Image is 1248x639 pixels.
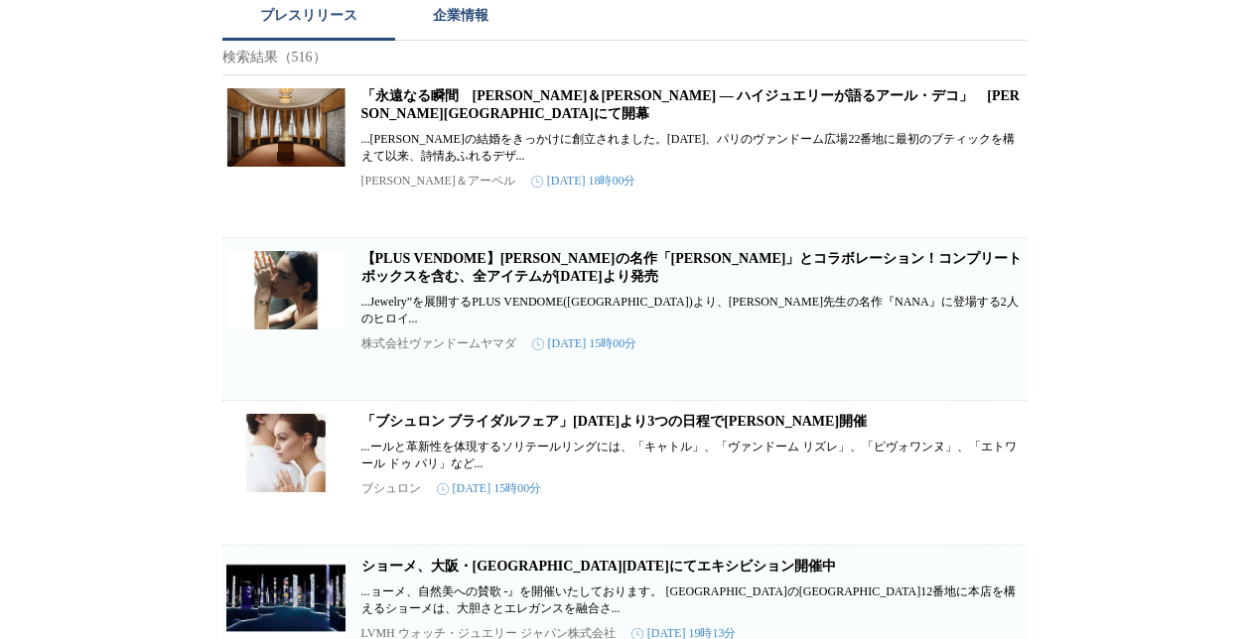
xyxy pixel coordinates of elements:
img: 【PLUS VENDOME】矢沢あいの名作「NANA」とコラボレーション！コンプリートボックスを含む、全アイテムが10月3日より発売 [226,250,346,329]
a: 【PLUS VENDOME】[PERSON_NAME]の名作「[PERSON_NAME]」とコラボレーション！コンプリートボックスを含む、全アイテムが[DATE]より発売 [361,251,1023,284]
img: 「永遠なる瞬間 ヴァン クリーフ＆アーペル ― ハイジュエリーが語るアール・デコ」 東京都庭園美術館にて開幕 [226,87,346,167]
a: ショーメ、大阪・[GEOGRAPHIC_DATA][DATE]にてエキシビション開催中 [361,559,836,574]
time: [DATE] 15時00分 [437,480,542,497]
p: ブシュロン [361,480,421,497]
time: [DATE] 15時00分 [532,335,637,352]
time: [DATE] 18時00分 [531,173,636,190]
img: 「ブシュロン ブライダルフェア」2025年10月3日（金）より3つの日程で順次開催 [226,413,346,492]
a: 「永遠なる瞬間 [PERSON_NAME]＆[PERSON_NAME] ― ハイジュエリーが語るアール・デコ」 [PERSON_NAME][GEOGRAPHIC_DATA]にて開幕 [361,88,1020,121]
p: 株式会社ヴァンドームヤマダ [361,335,516,352]
p: ...ョーメ、自然美への賛歌 -』を開催いたしております。 [GEOGRAPHIC_DATA]の[GEOGRAPHIC_DATA]12番地に本店を構えるショーメは、大胆さとエレガンスを融合さ... [361,583,1023,617]
p: 検索結果（516） [222,41,1027,75]
a: 「ブシュロン ブライダルフェア」[DATE]より3つの日程で[PERSON_NAME]開催 [361,414,868,429]
p: ...Jewelry”を展開するPLUS VENDOME([GEOGRAPHIC_DATA])より、[PERSON_NAME]先生の名作『NANA』に登場する2人のヒロイ... [361,294,1023,327]
p: ...ールと革新性を体現するソリテールリングには、「キャトル」、「ヴァンドーム リズレ」、「ピヴォワンヌ」、「エトワール ドゥ パリ」など... [361,439,1023,472]
p: [PERSON_NAME]＆アーペル [361,173,515,190]
p: ...[PERSON_NAME]の結婚をきっかけに創立されました。[DATE]、パリのヴァンドーム広場22番地に最初のブティックを構えて以来、詩情あふれるデザ... [361,131,1023,165]
img: ショーメ、大阪・関西万博2025フランス館にてエキシビション開催中 [226,558,346,637]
